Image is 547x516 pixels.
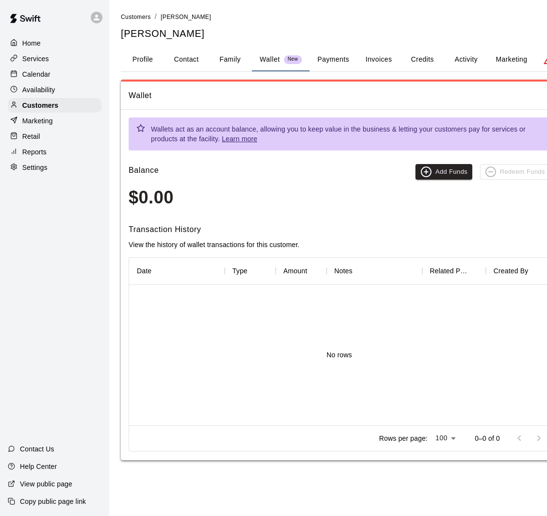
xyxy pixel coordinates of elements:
h6: Balance [129,164,159,180]
p: Calendar [22,69,50,79]
button: Profile [121,48,165,71]
a: Settings [8,160,101,175]
div: Type [225,257,276,284]
button: Credits [400,48,444,71]
button: Sort [469,264,483,278]
button: Payments [310,48,357,71]
div: Amount [283,257,307,284]
div: Wallets act as an account balance, allowing you to keep value in the business & letting your cust... [151,120,542,148]
p: Availability [22,85,55,95]
a: Learn more [222,135,257,143]
button: Sort [248,264,261,278]
a: Customers [121,13,151,20]
p: Home [22,38,41,48]
button: Sort [528,264,542,278]
a: Retail [8,129,101,144]
div: Type [232,257,248,284]
p: 0–0 of 0 [475,433,500,443]
button: Family [208,48,252,71]
div: Date [137,257,151,284]
span: Customers [121,14,151,20]
button: Add Funds [415,164,472,180]
div: Related Payment ID [430,257,469,284]
p: Copy public page link [20,497,86,506]
div: Amount [276,257,327,284]
span: [PERSON_NAME] [161,14,211,20]
button: Activity [444,48,488,71]
div: Created By [494,257,529,284]
button: Marketing [488,48,535,71]
p: View public page [20,479,72,489]
p: Retail [22,132,40,141]
button: Sort [352,264,366,278]
p: Settings [22,163,48,172]
div: Notes [327,257,422,284]
a: Customers [8,98,101,113]
a: Calendar [8,67,101,82]
p: Rows per page: [379,433,428,443]
span: New [284,56,302,63]
li: / [155,12,157,22]
button: Sort [307,264,321,278]
p: Reports [22,147,47,157]
div: 100 [431,431,459,445]
button: Invoices [357,48,400,71]
a: Reports [8,145,101,159]
a: Services [8,51,101,66]
p: Services [22,54,49,64]
p: Contact Us [20,444,54,454]
a: Availability [8,83,101,97]
a: Marketing [8,114,101,128]
div: Date [129,257,225,284]
button: Contact [165,48,208,71]
p: Wallet [260,54,280,65]
a: Home [8,36,101,50]
p: Marketing [22,116,53,126]
div: Related Payment ID [422,257,486,284]
p: Help Center [20,462,57,471]
p: Customers [22,100,58,110]
div: Notes [334,257,352,284]
button: Sort [151,264,165,278]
